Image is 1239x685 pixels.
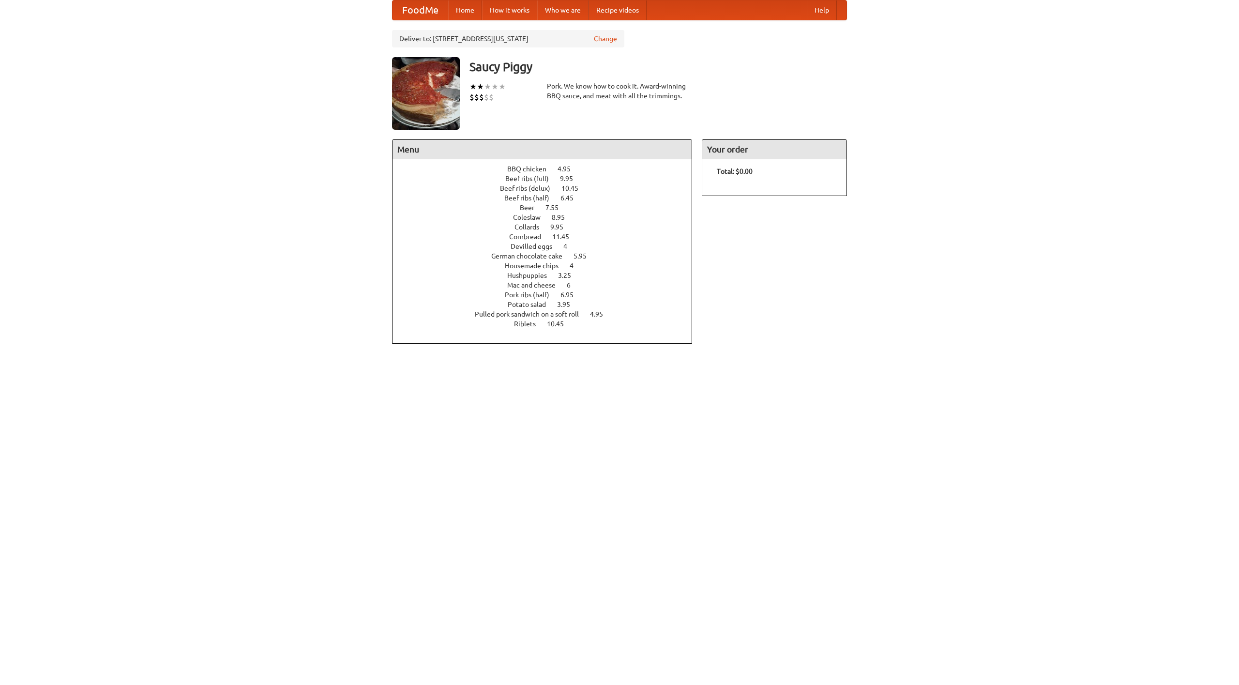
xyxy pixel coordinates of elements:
span: German chocolate cake [491,252,572,260]
div: Pork. We know how to cook it. Award-winning BBQ sauce, and meat with all the trimmings. [547,81,692,101]
span: 9.95 [550,223,573,231]
span: 4.95 [558,165,580,173]
li: ★ [491,81,499,92]
a: Potato salad 3.95 [508,301,588,308]
li: $ [474,92,479,103]
span: Beef ribs (delux) [500,184,560,192]
a: Cornbread 11.45 [509,233,587,241]
span: Devilled eggs [511,243,562,250]
span: Hushpuppies [507,272,557,279]
a: Beer 7.55 [520,204,576,212]
a: Home [448,0,482,20]
a: Help [807,0,837,20]
span: 6 [567,281,580,289]
span: 10.45 [547,320,574,328]
span: 4.95 [590,310,613,318]
div: Deliver to: [STREET_ADDRESS][US_STATE] [392,30,624,47]
a: Riblets 10.45 [514,320,582,328]
a: Recipe videos [589,0,647,20]
span: BBQ chicken [507,165,556,173]
li: ★ [499,81,506,92]
li: $ [469,92,474,103]
span: Riblets [514,320,545,328]
span: Pulled pork sandwich on a soft roll [475,310,589,318]
a: Beef ribs (full) 9.95 [505,175,591,183]
span: Coleslaw [513,213,550,221]
a: Beef ribs (half) 6.45 [504,194,591,202]
span: 6.95 [560,291,583,299]
h3: Saucy Piggy [469,57,847,76]
b: Total: $0.00 [717,167,753,175]
span: Beer [520,204,544,212]
li: $ [484,92,489,103]
h4: Menu [393,140,692,159]
span: 10.45 [561,184,588,192]
span: Collards [514,223,549,231]
span: 6.45 [560,194,583,202]
a: Mac and cheese 6 [507,281,589,289]
li: $ [489,92,494,103]
span: Beef ribs (half) [504,194,559,202]
a: Pulled pork sandwich on a soft roll 4.95 [475,310,621,318]
span: Mac and cheese [507,281,565,289]
span: Potato salad [508,301,556,308]
span: Beef ribs (full) [505,175,559,183]
a: FoodMe [393,0,448,20]
h4: Your order [702,140,846,159]
span: 3.25 [558,272,581,279]
span: 3.95 [557,301,580,308]
span: Pork ribs (half) [505,291,559,299]
li: $ [479,92,484,103]
a: German chocolate cake 5.95 [491,252,604,260]
span: 11.45 [552,233,579,241]
img: angular.jpg [392,57,460,130]
a: Beef ribs (delux) 10.45 [500,184,596,192]
li: ★ [469,81,477,92]
span: 8.95 [552,213,574,221]
span: 7.55 [545,204,568,212]
a: Devilled eggs 4 [511,243,585,250]
a: Change [594,34,617,44]
a: Coleslaw 8.95 [513,213,583,221]
li: ★ [484,81,491,92]
a: BBQ chicken 4.95 [507,165,589,173]
span: 4 [563,243,577,250]
span: 4 [570,262,583,270]
a: Pork ribs (half) 6.95 [505,291,591,299]
span: Cornbread [509,233,551,241]
span: Housemade chips [505,262,568,270]
a: Collards 9.95 [514,223,581,231]
a: How it works [482,0,537,20]
span: 5.95 [574,252,596,260]
a: Who we are [537,0,589,20]
li: ★ [477,81,484,92]
a: Housemade chips 4 [505,262,591,270]
a: Hushpuppies 3.25 [507,272,589,279]
span: 9.95 [560,175,583,183]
